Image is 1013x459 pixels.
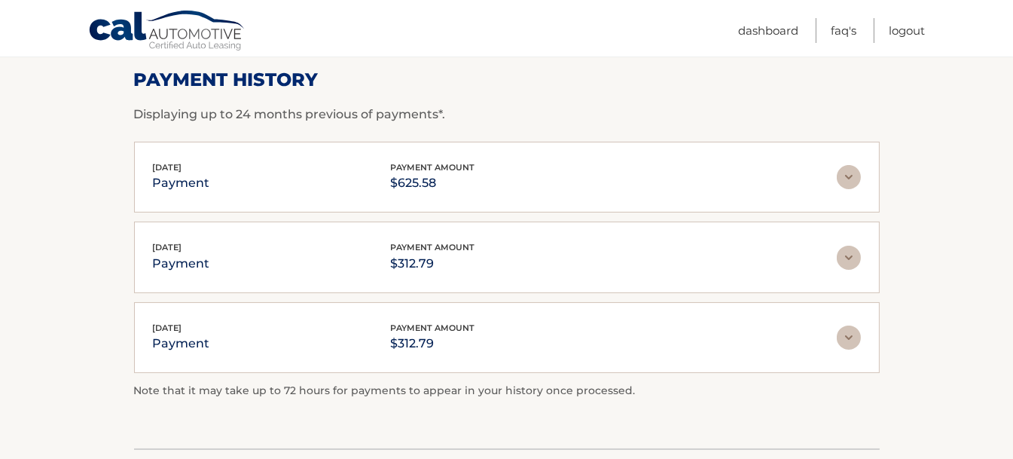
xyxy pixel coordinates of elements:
[134,106,880,124] p: Displaying up to 24 months previous of payments*.
[738,18,798,43] a: Dashboard
[88,10,246,54] a: Cal Automotive
[391,333,475,354] p: $312.79
[153,323,182,333] span: [DATE]
[153,173,210,194] p: payment
[391,253,475,274] p: $312.79
[391,323,475,333] span: payment amount
[134,382,880,400] p: Note that it may take up to 72 hours for payments to appear in your history once processed.
[153,333,210,354] p: payment
[837,246,861,270] img: accordion-rest.svg
[153,162,182,173] span: [DATE]
[391,162,475,173] span: payment amount
[391,173,475,194] p: $625.58
[153,242,182,252] span: [DATE]
[134,69,880,91] h2: Payment History
[391,242,475,252] span: payment amount
[837,165,861,189] img: accordion-rest.svg
[889,18,925,43] a: Logout
[837,326,861,350] img: accordion-rest.svg
[831,18,856,43] a: FAQ's
[153,253,210,274] p: payment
